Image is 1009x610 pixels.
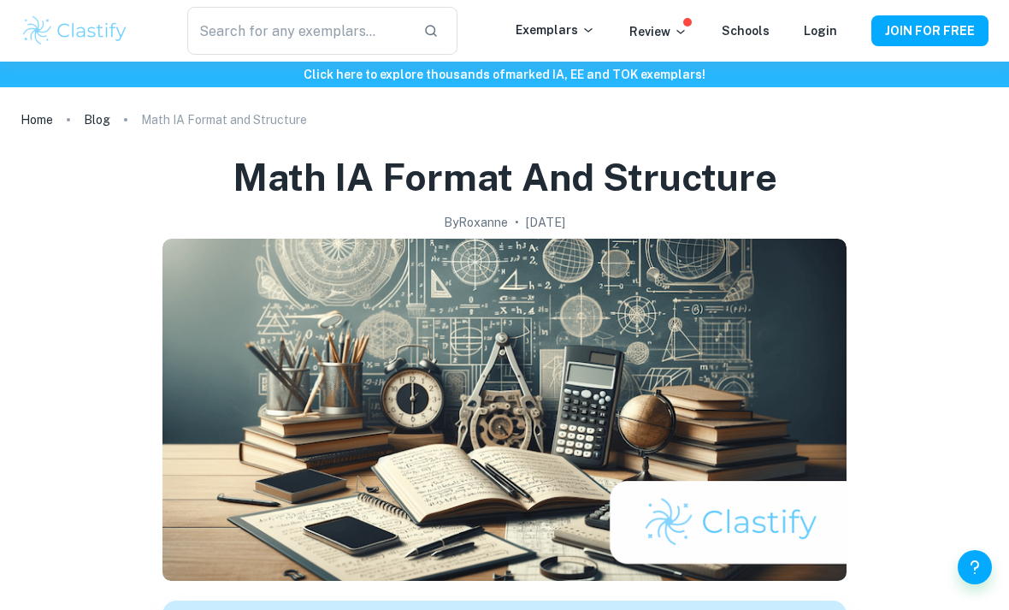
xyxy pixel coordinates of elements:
a: Blog [84,108,110,132]
h2: [DATE] [526,213,565,232]
img: Math IA Format and Structure cover image [162,239,847,581]
button: Help and Feedback [958,550,992,584]
input: Search for any exemplars... [187,7,410,55]
p: Exemplars [516,21,595,39]
a: Home [21,108,53,132]
p: Review [629,22,687,41]
a: Login [804,24,837,38]
button: JOIN FOR FREE [871,15,988,46]
p: Math IA Format and Structure [141,110,307,129]
h6: Click here to explore thousands of marked IA, EE and TOK exemplars ! [3,65,1006,84]
p: • [515,213,519,232]
h1: Math IA Format and Structure [233,152,777,203]
img: Clastify logo [21,14,129,48]
a: Schools [722,24,770,38]
h2: By Roxanne [444,213,508,232]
